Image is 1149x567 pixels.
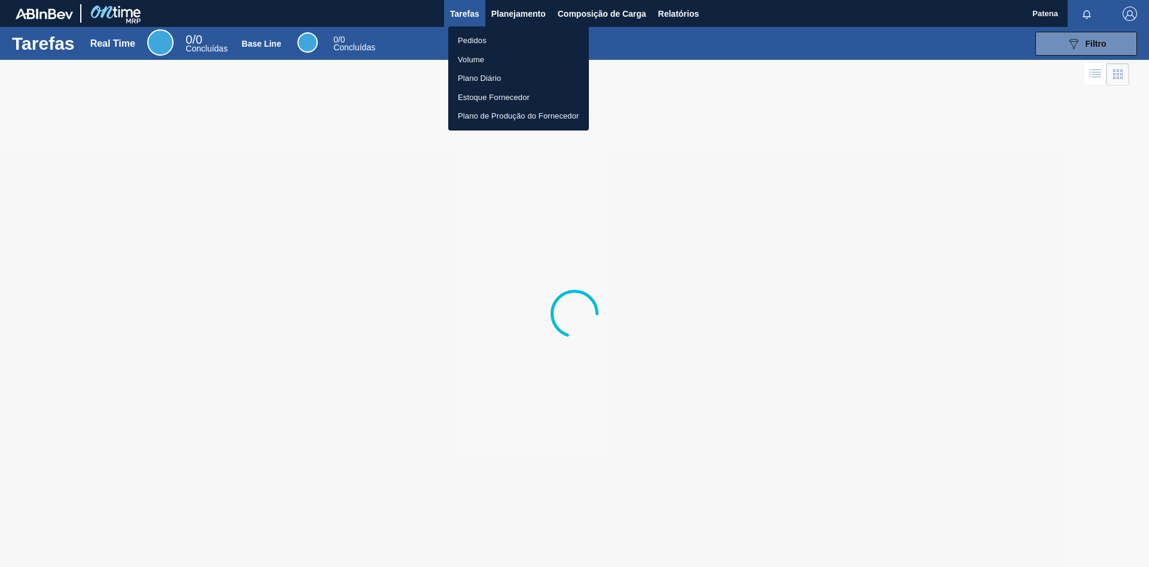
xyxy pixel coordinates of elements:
a: Plano de Produção do Fornecedor [448,107,589,126]
a: Pedidos [448,31,589,50]
a: Plano Diário [448,69,589,88]
a: Volume [448,50,589,69]
a: Estoque Fornecedor [448,88,589,107]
